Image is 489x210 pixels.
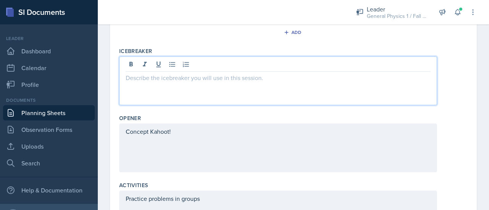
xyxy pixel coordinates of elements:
div: Leader [367,5,428,14]
button: Add [281,27,306,38]
div: General Physics 1 / Fall 2025 [367,12,428,20]
a: Search [3,155,95,171]
div: Documents [3,97,95,104]
a: Profile [3,77,95,92]
label: Icebreaker [119,47,152,55]
a: Calendar [3,60,95,75]
label: Opener [119,114,141,122]
label: Activities [119,181,148,189]
p: Practice problems in groups [126,194,431,203]
div: Add [285,29,302,35]
div: Leader [3,35,95,42]
div: Help & Documentation [3,183,95,198]
p: Concept Kahoot! [126,127,431,136]
a: Uploads [3,139,95,154]
a: Observation Forms [3,122,95,137]
a: Dashboard [3,43,95,59]
a: Planning Sheets [3,105,95,120]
